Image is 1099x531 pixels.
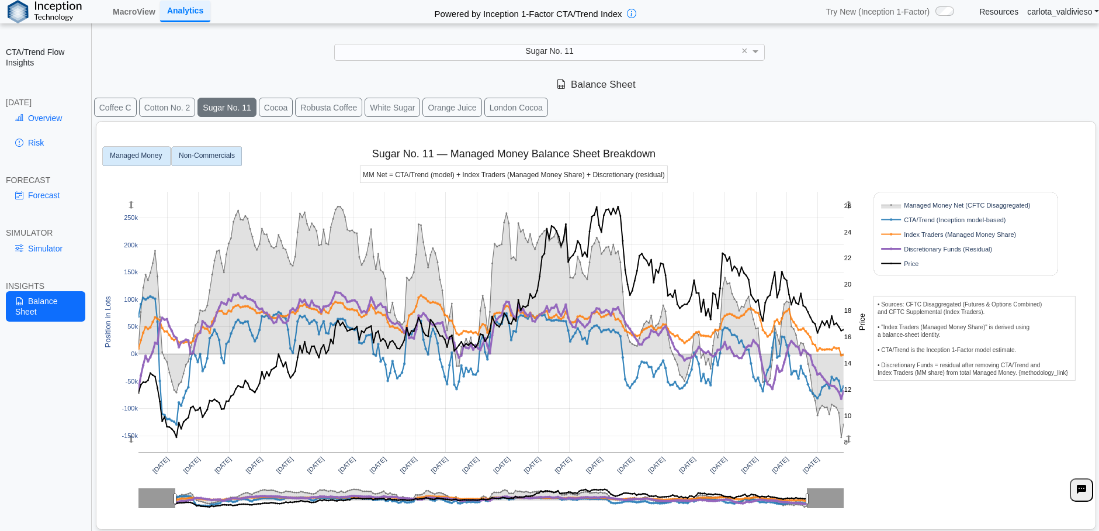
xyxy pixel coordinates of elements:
[94,98,137,117] button: Coffee C
[741,46,748,56] span: ×
[6,175,85,185] div: FORECAST
[556,79,636,90] span: Balance Sheet
[422,98,481,117] button: Orange Juice
[1027,6,1099,17] a: carlota_valdivieso
[6,97,85,108] div: [DATE]
[979,6,1018,17] a: Resources
[197,98,256,117] button: Sugar No. 11
[259,98,293,117] button: Cocoa
[6,133,85,153] a: Risk
[160,1,210,22] a: Analytics
[6,185,85,205] a: Forecast
[179,152,235,160] text: Non-Commercials
[6,108,85,128] a: Overview
[110,152,162,160] text: Managed Money
[6,291,85,322] a: Balance Sheet
[525,46,574,56] span: Sugar No. 11
[484,98,548,117] button: London Cocoa
[139,98,196,117] button: Cotton No. 2
[430,4,627,20] h2: Powered by Inception 1-Factor CTA/Trend Index
[108,2,160,22] a: MacroView
[6,47,85,68] h2: CTA/Trend Flow Insights
[740,44,750,60] span: Clear value
[365,98,420,117] button: White Sugar
[295,98,362,117] button: Robusta Coffee
[826,6,930,17] span: Try New (Inception 1-Factor)
[6,227,85,238] div: SIMULATOR
[6,239,85,258] a: Simulator
[6,281,85,291] div: INSIGHTS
